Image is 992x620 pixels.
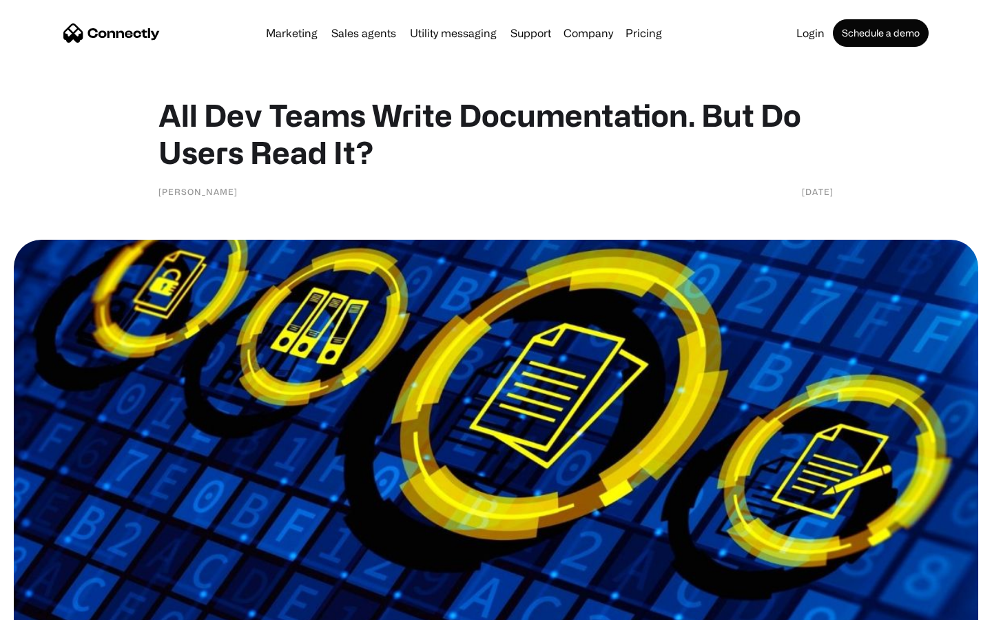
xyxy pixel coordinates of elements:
[158,185,238,198] div: [PERSON_NAME]
[260,28,323,39] a: Marketing
[14,596,83,615] aside: Language selected: English
[559,23,617,43] div: Company
[404,28,502,39] a: Utility messaging
[158,96,834,171] h1: All Dev Teams Write Documentation. But Do Users Read It?
[833,19,929,47] a: Schedule a demo
[28,596,83,615] ul: Language list
[564,23,613,43] div: Company
[802,185,834,198] div: [DATE]
[620,28,668,39] a: Pricing
[63,23,160,43] a: home
[791,28,830,39] a: Login
[326,28,402,39] a: Sales agents
[505,28,557,39] a: Support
